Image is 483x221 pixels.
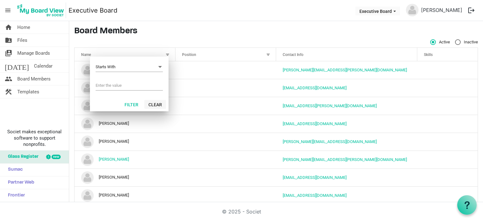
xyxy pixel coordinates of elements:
[75,115,175,133] td: Chuck Biskner is template cell column header Name
[283,68,407,72] a: [PERSON_NAME][EMAIL_ADDRESS][PERSON_NAME][DOMAIN_NAME]
[52,155,61,159] div: new
[455,39,478,45] span: Inactive
[69,4,117,17] a: Executive Board
[5,189,25,202] span: Frontier
[276,115,417,133] td: cdb3121@gmail.com is template cell column header Contact Info
[81,189,94,202] img: no-profile-picture.svg
[283,157,407,162] a: [PERSON_NAME][EMAIL_ADDRESS][PERSON_NAME][DOMAIN_NAME]
[175,151,276,169] td: column header Position
[17,86,39,98] span: Templates
[120,100,142,109] button: Filter
[283,121,347,126] a: [EMAIL_ADDRESS][DOMAIN_NAME]
[182,52,196,57] span: Position
[81,135,94,148] img: no-profile-picture.svg
[417,97,478,115] td: is template cell column header Skills
[17,47,50,59] span: Manage Boards
[417,169,478,186] td: is template cell column header Skills
[406,4,419,16] img: no-profile-picture.svg
[419,4,465,16] a: [PERSON_NAME]
[175,97,276,115] td: column header Position
[417,115,478,133] td: is template cell column header Skills
[283,175,347,180] a: [EMAIL_ADDRESS][DOMAIN_NAME]
[17,21,30,34] span: Home
[276,61,417,79] td: Amanda.Nuzum@scouting.org is template cell column header Contact Info
[34,60,53,72] span: Calendar
[5,73,12,85] span: people
[276,133,417,151] td: dan@icomconsult.com is template cell column header Contact Info
[17,73,51,85] span: Board Members
[276,169,417,186] td: jhilmes@finleylaw.com is template cell column header Contact Info
[81,82,94,94] img: no-profile-picture.svg
[283,52,303,57] span: Contact Info
[2,4,14,16] span: menu
[175,115,276,133] td: column header Position
[5,86,12,98] span: construction
[276,186,417,204] td: jimaip@mchsi.com is template cell column header Contact Info
[75,151,175,169] td: Darla Hunzelman is template cell column header Name
[465,4,478,17] button: logout
[276,151,417,169] td: darla.hunzelman@scouting.org is template cell column header Contact Info
[3,129,66,147] span: Societ makes exceptional software to support nonprofits.
[283,103,377,108] a: [EMAIL_ADDRESS][PERSON_NAME][DOMAIN_NAME]
[417,186,478,204] td: is template cell column header Skills
[175,186,276,204] td: column header Position
[81,100,94,112] img: no-profile-picture.svg
[75,61,175,79] td: Amanda Nuzum is template cell column header Name
[5,176,34,189] span: Partner Web
[75,79,175,97] td: Beth Stelle Jones is template cell column header Name
[283,193,347,198] a: [EMAIL_ADDRESS][DOMAIN_NAME]
[75,186,175,204] td: James Aipperspach is template cell column header Name
[5,47,12,59] span: switch_account
[96,81,163,90] input: Enter the value
[15,3,66,18] img: My Board View Logo
[81,52,91,57] span: Name
[283,86,347,90] a: [EMAIL_ADDRESS][DOMAIN_NAME]
[222,208,261,215] a: © 2025 - Societ
[81,118,94,130] img: no-profile-picture.svg
[99,157,129,162] a: [PERSON_NAME]
[74,26,478,37] h3: Board Members
[417,61,478,79] td: is template cell column header Skills
[276,97,417,115] td: bill.boatwright@dentons.com is template cell column header Contact Info
[5,34,12,47] span: folder_shared
[283,139,377,144] a: [PERSON_NAME][EMAIL_ADDRESS][DOMAIN_NAME]
[175,133,276,151] td: column header Position
[81,153,94,166] img: no-profile-picture.svg
[355,7,400,15] button: Executive Board dropdownbutton
[276,79,417,97] td: bethstellejones@gmail.com is template cell column header Contact Info
[15,3,69,18] a: My Board View Logo
[175,61,276,79] td: column header Position
[17,34,27,47] span: Files
[175,79,276,97] td: column header Position
[424,52,433,57] span: Skills
[90,57,169,111] div: Filter menu dialog
[5,151,38,163] span: Glass Register
[5,163,23,176] span: Sumac
[75,133,175,151] td: Daniel Adams is template cell column header Name
[417,79,478,97] td: is template cell column header Skills
[175,169,276,186] td: column header Position
[5,60,29,72] span: [DATE]
[5,21,12,34] span: home
[81,171,94,184] img: no-profile-picture.svg
[417,151,478,169] td: is template cell column header Skills
[430,39,450,45] span: Active
[144,100,166,109] button: Clear
[75,169,175,186] td: jack hilmes is template cell column header Name
[81,64,94,76] img: no-profile-picture.svg
[75,97,175,115] td: Bill Boatwright is template cell column header Name
[417,133,478,151] td: is template cell column header Skills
